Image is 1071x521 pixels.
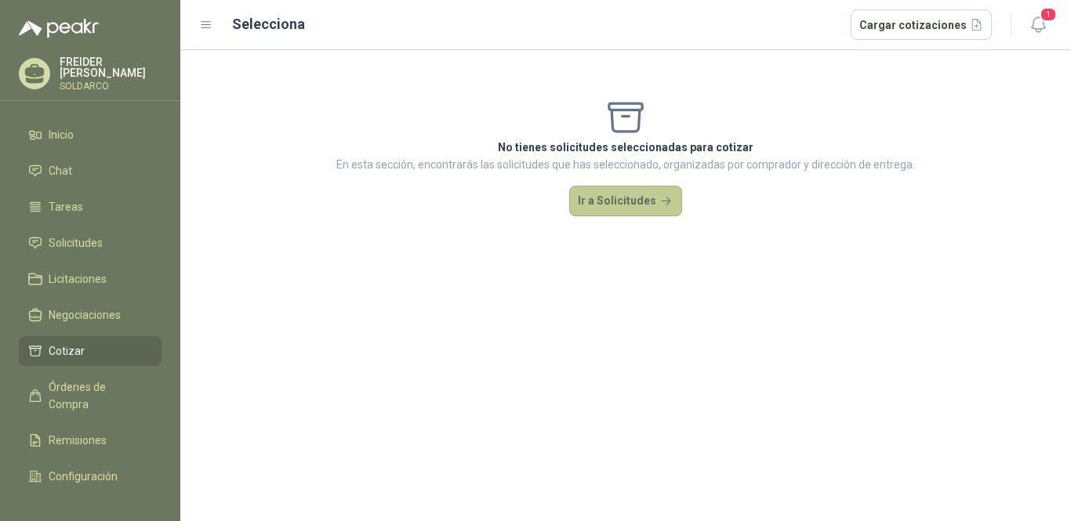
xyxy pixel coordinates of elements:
[19,19,99,38] img: Logo peakr
[49,270,107,288] span: Licitaciones
[19,264,162,294] a: Licitaciones
[49,342,85,360] span: Cotizar
[232,13,305,35] h2: Selecciona
[49,378,147,413] span: Órdenes de Compra
[49,126,74,143] span: Inicio
[336,156,915,173] p: En esta sección, encontrarás las solicitudes que has seleccionado, organizadas por comprador y di...
[19,120,162,150] a: Inicio
[19,300,162,330] a: Negociaciones
[336,139,915,156] p: No tienes solicitudes seleccionadas para cotizar
[19,461,162,491] a: Configuración
[1024,11,1052,39] button: 1
[60,56,162,78] p: FREIDER [PERSON_NAME]
[60,81,162,91] p: SOLDARCO
[49,162,72,179] span: Chat
[19,372,162,419] a: Órdenes de Compra
[49,306,121,324] span: Negociaciones
[19,228,162,258] a: Solicitudes
[19,192,162,222] a: Tareas
[851,9,993,41] button: Cargar cotizaciones
[49,234,103,251] span: Solicitudes
[569,186,682,217] button: Ir a Solicitudes
[1040,7,1057,22] span: 1
[19,156,162,186] a: Chat
[49,468,118,485] span: Configuración
[49,432,107,449] span: Remisiones
[49,198,83,215] span: Tareas
[19,425,162,455] a: Remisiones
[19,336,162,366] a: Cotizar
